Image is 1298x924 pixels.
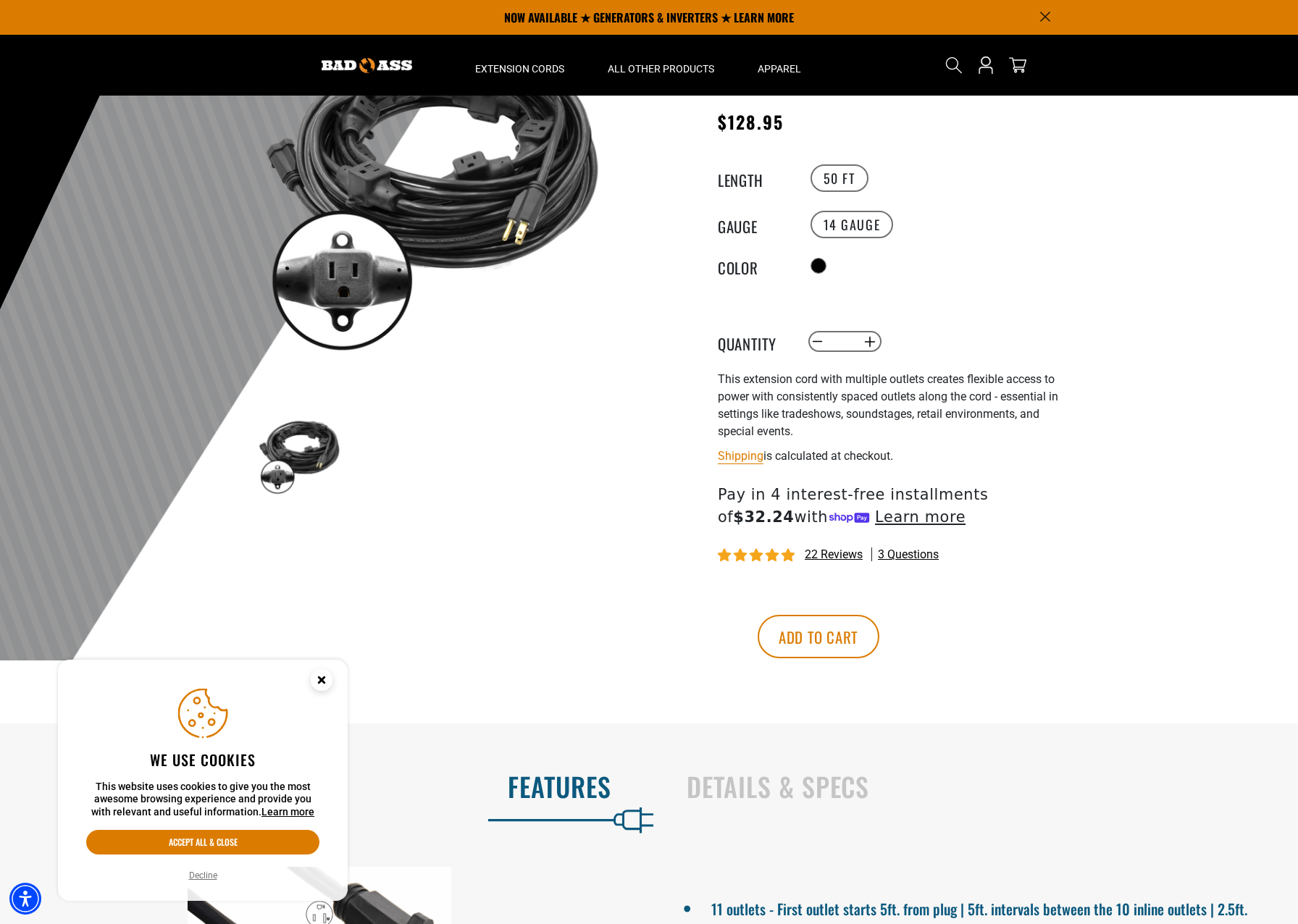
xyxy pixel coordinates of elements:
[718,332,790,351] label: Quantity
[718,449,763,463] a: Shipping
[758,62,801,75] span: Apparel
[453,35,586,96] summary: Extension Cords
[58,660,348,902] aside: Cookie Consent
[608,62,714,75] span: All Other Products
[811,211,894,238] label: 14 Gauge
[86,781,319,819] p: This website uses cookies to give you the most awesome browsing experience and provide you with r...
[86,750,319,769] h2: We use cookies
[878,547,939,563] span: 3 questions
[185,868,222,883] button: Decline
[974,35,997,96] a: Open this option
[296,660,348,705] button: Close this option
[942,54,966,77] summary: Search
[718,256,790,275] legend: Color
[9,883,41,915] div: Accessibility Menu
[86,830,319,854] button: Accept all & close
[322,58,412,73] img: Bad Ass Extension Cords
[30,771,611,802] h2: Features
[718,446,1073,466] div: is calculated at checkout.
[718,109,784,135] span: $128.95
[718,549,797,563] span: 4.95 stars
[758,615,879,658] button: Add to cart
[718,215,790,234] legend: Gauge
[736,35,823,96] summary: Apparel
[261,806,314,818] a: This website uses cookies to give you the most awesome browsing experience and provide you with r...
[805,547,863,561] span: 22 reviews
[811,164,868,192] label: 50 FT
[718,372,1058,438] span: This extension cord with multiple outlets creates flexible access to power with consistently spac...
[475,62,564,75] span: Extension Cords
[718,169,790,188] legend: Length
[257,14,606,364] img: black
[1006,56,1029,74] a: cart
[687,771,1268,802] h2: Details & Specs
[586,35,736,96] summary: All Other Products
[257,413,341,497] img: black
